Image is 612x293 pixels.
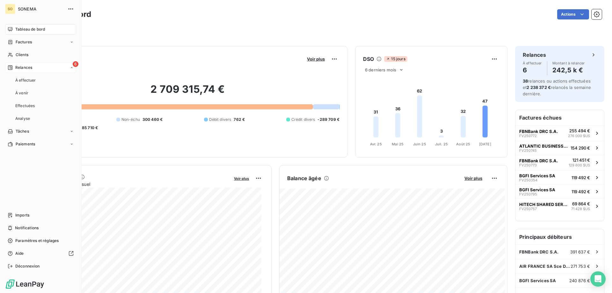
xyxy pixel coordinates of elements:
span: Relances [15,65,32,70]
span: AIR FRANCE SA Sce DB.BL [519,264,571,269]
button: Voir plus [463,175,484,181]
span: Débit divers [209,117,231,122]
span: FV250354 [519,178,537,182]
span: FV250757 [519,207,537,211]
tspan: Juin 25 [413,142,426,146]
tspan: Mai 25 [392,142,404,146]
div: SO [5,4,15,14]
button: Voir plus [232,175,251,181]
span: ATLANTIC BUSINESS INTERNATIONAL [519,143,568,149]
button: BGFI Services SAFV250795119 492 € [515,184,604,198]
span: Montant à relancer [552,61,585,65]
h6: Balance âgée [287,174,321,182]
h6: DSO [363,55,374,63]
button: BGFI Services SAFV250354119 492 € [515,170,604,184]
span: À effectuer [15,77,36,83]
span: Non-échu [121,117,140,122]
span: Voir plus [307,56,325,62]
span: FBNBank DRC S.A. [519,158,558,163]
span: Paiements [16,141,35,147]
span: Tâches [16,128,29,134]
h4: 242,5 k € [552,65,585,75]
span: FBNBank DRC S.A. [519,129,558,134]
span: 119 492 € [572,175,590,180]
span: 271 753 € [571,264,590,269]
span: À venir [15,90,28,96]
span: 276 000 $US [568,133,590,139]
span: Aide [15,251,24,256]
span: 154 290 € [571,145,590,150]
span: relances ou actions effectuées et relancés la semaine dernière. [523,78,591,96]
span: 69 864 € [572,201,590,206]
h6: Factures échues [515,110,604,125]
h6: Relances [523,51,546,59]
span: FV250772 [519,134,537,138]
span: Crédit divers [291,117,315,122]
span: 240 876 € [569,278,590,283]
span: 6 [73,61,78,67]
span: Notifications [15,225,39,231]
span: 121 451 € [572,157,590,163]
span: -289 709 € [317,117,339,122]
span: FV250795 [519,192,537,196]
span: SONEMA [18,6,64,11]
div: Open Intercom Messenger [590,271,606,287]
span: HITECH SHARED SERVICES LIMITED [519,202,569,207]
tspan: Avr. 25 [370,142,382,146]
span: 255 494 € [569,128,590,133]
span: 38 [523,78,528,84]
span: 391 637 € [570,249,590,254]
tspan: Août 25 [456,142,470,146]
span: 300 460 € [142,117,163,122]
span: Chiffre d'affaires mensuel [36,181,229,187]
button: HITECH SHARED SERVICES LIMITEDFV25075769 864 €71 428 $US [515,198,604,214]
span: Déconnexion [15,263,40,269]
span: 15 jours [384,56,407,62]
button: ATLANTIC BUSINESS INTERNATIONALFV250745154 290 € [515,141,604,155]
span: -85 710 € [80,125,98,131]
span: Imports [15,212,29,218]
span: À effectuer [523,61,542,65]
span: 71 428 $US [571,206,590,212]
tspan: Juil. 25 [435,142,448,146]
span: Factures [16,39,32,45]
span: 129 600 $US [569,163,590,168]
a: Aide [5,248,76,259]
span: FBNBank DRC S.A. [519,249,558,254]
button: FBNBank DRC S.A.FV250773121 451 €129 600 $US [515,155,604,171]
button: Voir plus [305,56,327,62]
span: Analyse [15,116,30,121]
span: 119 492 € [572,189,590,194]
span: 762 € [234,117,245,122]
span: Tableau de bord [15,26,45,32]
span: 6 derniers mois [365,67,396,72]
button: Actions [557,9,589,19]
span: BGFI Services SA [519,173,555,178]
span: FV250745 [519,149,537,152]
h6: Principaux débiteurs [515,229,604,245]
img: Logo LeanPay [5,279,45,289]
span: Paramètres et réglages [15,238,59,244]
span: Voir plus [234,176,249,181]
span: BGFI Services SA [519,187,555,192]
tspan: [DATE] [479,142,491,146]
h4: 6 [523,65,542,75]
span: BGFI Services SA [519,278,556,283]
span: Clients [16,52,28,58]
span: FV250773 [519,163,537,167]
h2: 2 709 315,74 € [36,83,339,102]
span: Voir plus [464,176,482,181]
button: FBNBank DRC S.A.FV250772255 494 €276 000 $US [515,125,604,141]
span: 2 238 372 € [527,85,551,90]
span: Effectuées [15,103,35,109]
